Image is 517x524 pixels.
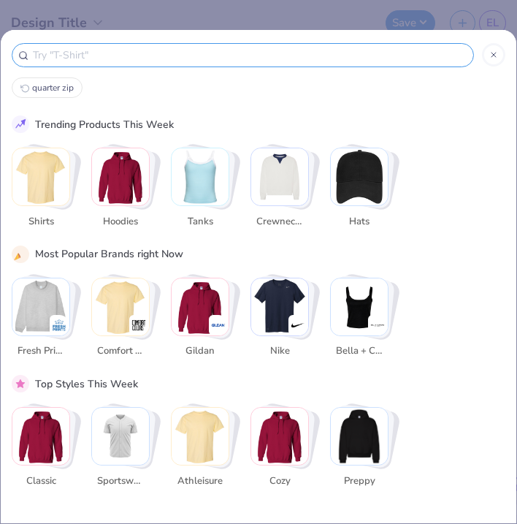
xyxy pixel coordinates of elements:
div: Top Styles This Week [35,376,138,392]
span: Shirts [18,215,65,229]
button: Stack Card Button Athleisure [171,407,229,494]
img: Tanks [172,148,229,205]
span: quarter zip [32,82,74,94]
img: trend_line.gif [14,118,27,131]
img: Hats [331,148,388,205]
span: Nike [256,344,304,359]
img: Comfort Colors [131,318,146,333]
img: Fresh Prints [12,278,69,335]
button: Stack Card Button Hoodies [91,148,150,235]
img: Crewnecks [251,148,308,205]
button: Stack Card Button Bella + Canvas [330,278,388,365]
img: party_popper.gif [14,248,27,261]
img: Fresh Prints [52,318,66,333]
div: Trending Products This Week [35,117,174,132]
button: quarter zip0 [12,77,83,98]
button: Stack Card Button Cozy [250,407,309,494]
button: Stack Card Button Tanks [171,148,229,235]
img: Comfort Colors [92,278,149,335]
span: Sportswear [97,474,145,489]
span: Crewnecks [256,215,304,229]
span: Tanks [177,215,224,229]
img: Cozy [251,408,308,465]
img: Hoodies [92,148,149,205]
img: Preppy [331,408,388,465]
button: Stack Card Button Classic [12,407,70,494]
button: Stack Card Button Fresh Prints [12,278,70,365]
img: Gildan [172,278,229,335]
img: pink_star.gif [14,377,27,390]
span: Bella + Canvas [336,344,383,359]
button: Stack Card Button Sportswear [91,407,150,494]
img: Bella + Canvas [331,278,388,335]
span: Hoodies [97,215,145,229]
img: Bella + Canvas [370,318,385,333]
span: Fresh Prints [18,344,65,359]
img: Shirts [12,148,69,205]
span: Preppy [336,474,383,489]
button: Stack Card Button Crewnecks [250,148,309,235]
span: Gildan [177,344,224,359]
button: Stack Card Button Comfort Colors [91,278,150,365]
button: Stack Card Button Nike [250,278,309,365]
span: Classic [18,474,65,489]
img: Classic [12,408,69,465]
button: Stack Card Button Preppy [330,407,388,494]
span: Comfort Colors [97,344,145,359]
span: Cozy [256,474,304,489]
span: Athleisure [177,474,224,489]
img: Athleisure [172,408,229,465]
button: Stack Card Button Shirts [12,148,70,235]
img: Nike [251,278,308,335]
button: Stack Card Button Gildan [171,278,229,365]
img: Gildan [211,318,226,333]
img: Nike [291,318,305,333]
span: Hats [336,215,383,229]
div: Most Popular Brands right Now [35,246,183,262]
img: Sportswear [92,408,149,465]
input: Try "T-Shirt" [31,47,467,64]
button: Stack Card Button Hats [330,148,388,235]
